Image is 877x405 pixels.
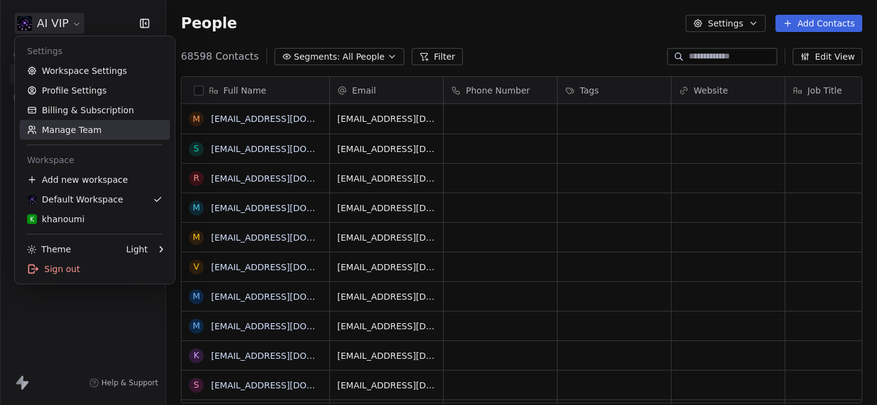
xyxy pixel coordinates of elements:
div: Sign out [20,259,170,279]
img: 2025-01-15_18-31-34.jpg [27,194,37,204]
a: Workspace Settings [20,61,170,81]
div: Add new workspace [20,170,170,190]
div: Settings [20,41,170,61]
div: Theme [27,243,71,255]
span: k [30,215,34,224]
div: Light [126,243,148,255]
a: Billing & Subscription [20,100,170,120]
div: Default Workspace [27,193,123,206]
div: Workspace [20,150,170,170]
div: khanoumi [27,213,84,225]
a: Profile Settings [20,81,170,100]
a: Manage Team [20,120,170,140]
